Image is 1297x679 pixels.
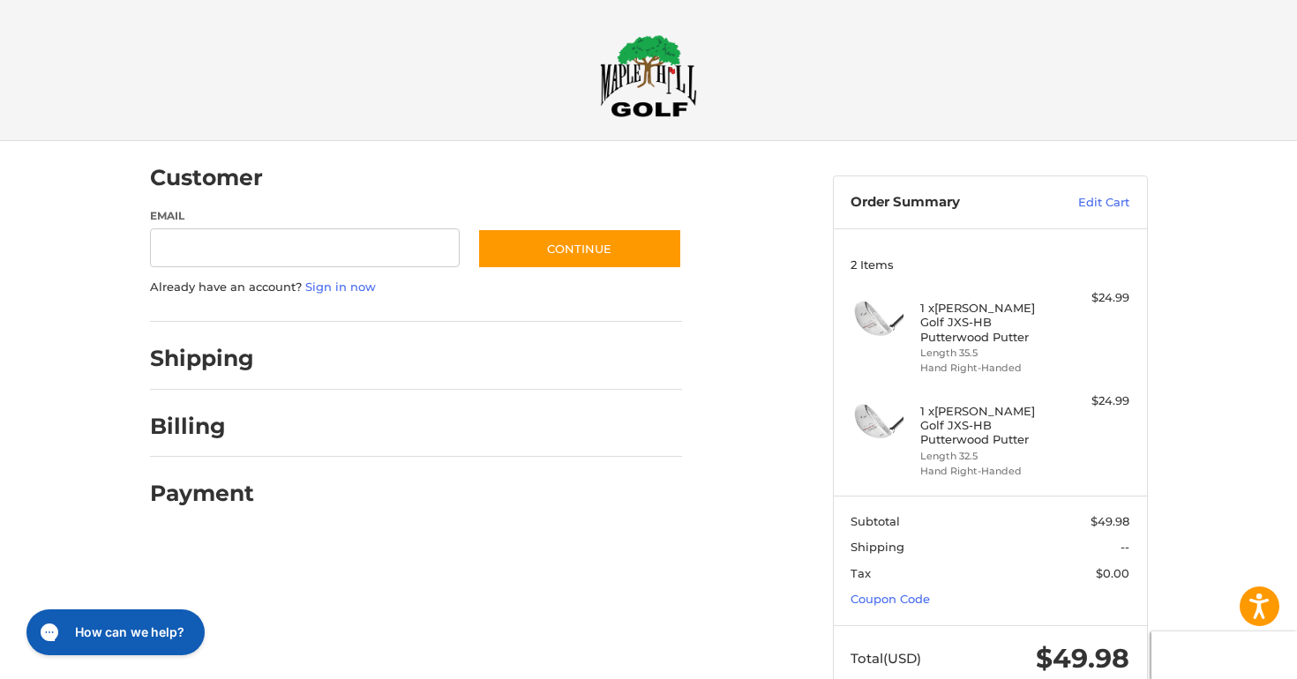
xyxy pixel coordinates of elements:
label: Email [150,208,461,224]
a: Sign in now [305,280,376,294]
li: Hand Right-Handed [920,361,1055,376]
img: Maple Hill Golf [600,34,697,117]
span: $49.98 [1036,642,1129,675]
a: Coupon Code [851,592,930,606]
span: Subtotal [851,514,900,528]
span: Tax [851,566,871,580]
h4: 1 x [PERSON_NAME] Golf JXS-HB Putterwood Putter [920,301,1055,344]
h2: Billing [150,413,253,440]
li: Length 35.5 [920,346,1055,361]
li: Length 32.5 [920,449,1055,464]
h4: 1 x [PERSON_NAME] Golf JXS-HB Putterwood Putter [920,404,1055,447]
a: Edit Cart [1040,194,1129,212]
span: $0.00 [1096,566,1129,580]
h2: Customer [150,164,263,191]
h2: Shipping [150,345,254,372]
h3: Order Summary [851,194,1040,212]
h2: Payment [150,480,254,507]
span: -- [1121,540,1129,554]
iframe: Google Customer Reviews [1151,631,1297,679]
p: Already have an account? [150,279,682,296]
iframe: Gorgias live chat messenger [18,603,210,661]
span: Shipping [851,540,904,554]
li: Hand Right-Handed [920,464,1055,479]
div: $24.99 [1060,289,1129,307]
span: Total (USD) [851,650,921,667]
div: $24.99 [1060,392,1129,410]
button: Continue [477,228,682,269]
h3: 2 Items [851,257,1129,272]
span: $49.98 [1091,514,1129,528]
